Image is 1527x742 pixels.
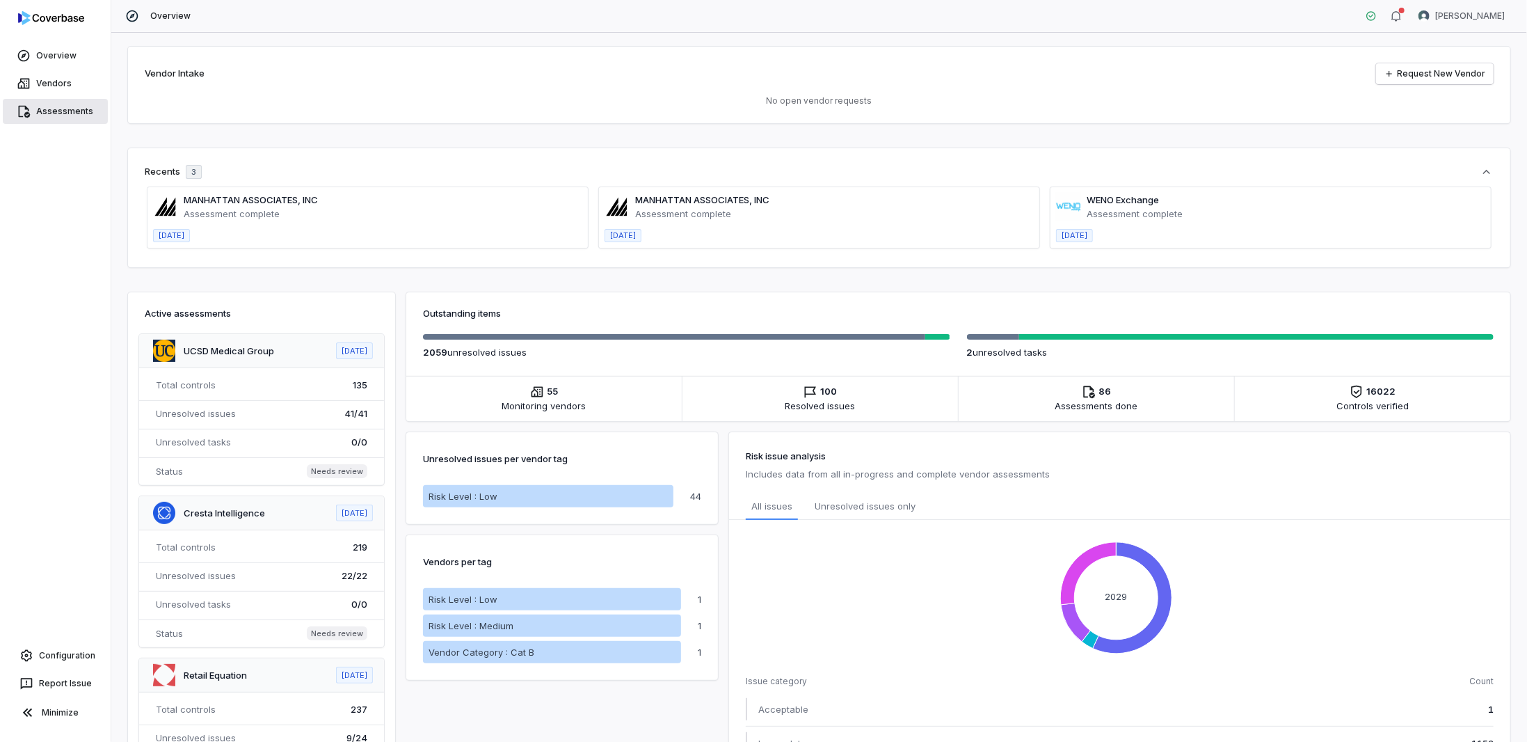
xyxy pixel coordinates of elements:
[690,492,701,501] p: 44
[6,643,105,668] a: Configuration
[1098,385,1111,399] span: 86
[429,489,497,503] p: Risk Level : Low
[746,466,1494,482] p: Includes data from all in-progress and complete vendor assessments
[6,671,105,696] button: Report Issue
[635,194,769,205] a: MANHATTAN ASSOCIATES, INC
[191,167,196,177] span: 3
[423,306,1494,320] h3: Outstanding items
[145,306,378,320] h3: Active assessments
[1336,399,1409,413] span: Controls verified
[150,10,191,22] span: Overview
[698,648,701,657] p: 1
[18,11,84,25] img: logo-D7KZi-bG.svg
[429,592,497,606] p: Risk Level : Low
[1087,194,1159,205] a: WENO Exchange
[423,449,568,468] p: Unresolved issues per vendor tag
[184,345,274,356] a: UCSD Medical Group
[184,194,318,205] a: MANHATTAN ASSOCIATES, INC
[429,645,534,659] p: Vendor Category : Cat B
[429,619,513,633] p: Risk Level : Medium
[815,499,916,514] span: Unresolved issues only
[746,676,807,687] span: Issue category
[3,71,108,96] a: Vendors
[1418,10,1430,22] img: Robert VanMeeteren avatar
[423,347,447,358] span: 2059
[184,507,265,519] a: Cresta Intelligence
[751,499,792,513] span: All issues
[967,347,973,358] span: 2
[746,449,1494,463] h3: Risk issue analysis
[145,165,202,179] div: Recents
[3,99,108,124] a: Assessments
[1488,702,1494,716] span: 1
[967,345,1494,359] p: unresolved task s
[820,385,837,399] span: 100
[1366,385,1396,399] span: 16022
[1435,10,1505,22] span: [PERSON_NAME]
[1105,592,1128,603] text: 2029
[423,345,950,359] p: unresolved issue s
[547,385,558,399] span: 55
[698,595,701,604] p: 1
[698,622,701,631] p: 1
[785,399,856,413] span: Resolved issues
[1055,399,1138,413] span: Assessments done
[1376,63,1494,84] a: Request New Vendor
[145,165,1494,179] button: Recents3
[502,399,586,413] span: Monitoring vendors
[1469,676,1494,687] span: Count
[1410,6,1513,26] button: Robert VanMeeteren avatar[PERSON_NAME]
[184,670,247,681] a: Retail Equation
[758,702,808,716] span: Acceptable
[145,95,1494,106] p: No open vendor requests
[423,552,492,571] p: Vendors per tag
[145,67,205,81] h2: Vendor Intake
[6,699,105,727] button: Minimize
[3,43,108,68] a: Overview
